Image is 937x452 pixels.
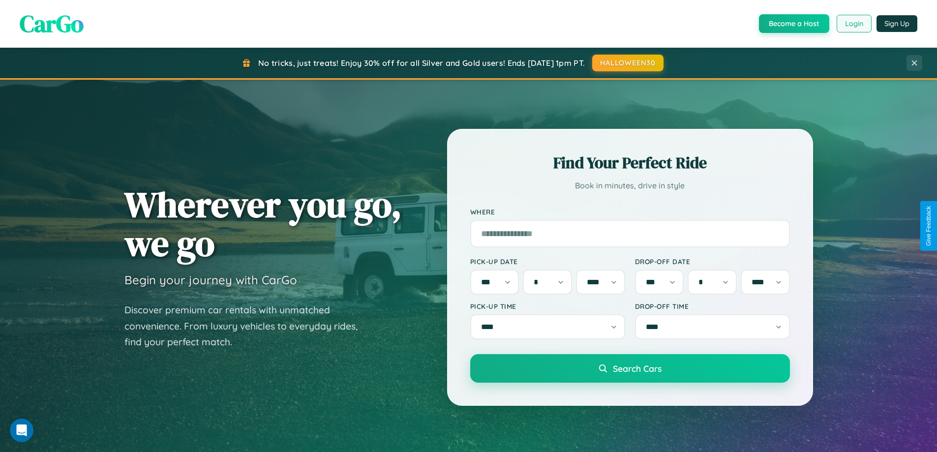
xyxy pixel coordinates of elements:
[635,302,790,310] label: Drop-off Time
[10,419,33,442] iframe: Intercom live chat
[470,354,790,383] button: Search Cars
[124,302,370,350] p: Discover premium car rentals with unmatched convenience. From luxury vehicles to everyday rides, ...
[470,179,790,193] p: Book in minutes, drive in style
[635,257,790,266] label: Drop-off Date
[613,363,662,374] span: Search Cars
[759,14,829,33] button: Become a Host
[925,206,932,246] div: Give Feedback
[470,257,625,266] label: Pick-up Date
[470,152,790,174] h2: Find Your Perfect Ride
[837,15,872,32] button: Login
[877,15,917,32] button: Sign Up
[124,185,402,263] h1: Wherever you go, we go
[258,58,585,68] span: No tricks, just treats! Enjoy 30% off for all Silver and Gold users! Ends [DATE] 1pm PT.
[470,302,625,310] label: Pick-up Time
[470,208,790,216] label: Where
[20,7,84,40] span: CarGo
[592,55,664,71] button: HALLOWEEN30
[124,272,297,287] h3: Begin your journey with CarGo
